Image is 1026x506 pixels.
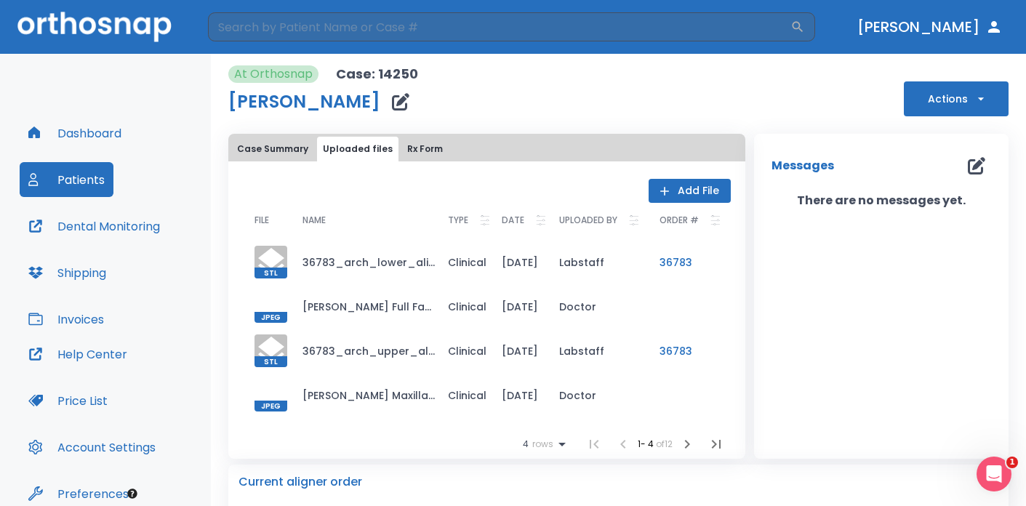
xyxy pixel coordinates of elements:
span: 1 - 4 [638,438,656,450]
td: 36783 [648,329,731,373]
td: Labstaff [548,240,648,284]
span: rows [529,439,553,449]
button: Dental Monitoring [20,209,169,244]
h1: [PERSON_NAME] [228,93,380,111]
iframe: Intercom live chat [977,457,1011,491]
p: TYPE [448,212,468,229]
button: [PERSON_NAME] [851,14,1009,40]
td: Doctor [548,284,648,329]
img: Orthosnap [17,12,172,41]
p: ORDER # [660,212,699,229]
span: NAME [302,216,326,225]
td: 36783 [648,240,731,284]
td: Clinical [436,329,490,373]
td: [PERSON_NAME] Full Face.JPG [291,284,436,329]
td: [DATE] [490,373,548,417]
p: UPLOADED BY [559,212,617,229]
input: Search by Patient Name or Case # [208,12,790,41]
td: Clinical [436,373,490,417]
p: Messages [771,157,834,174]
button: Shipping [20,255,115,290]
span: of 12 [656,438,673,450]
div: Tooltip anchor [126,487,139,500]
p: Case: 14250 [336,65,418,83]
td: 36783_arch_upper_aligned.stl_simplified.stl [291,329,436,373]
td: [DATE] [490,329,548,373]
button: Invoices [20,302,113,337]
button: Patients [20,162,113,197]
span: JPEG [255,401,287,411]
button: Actions [904,81,1009,116]
td: Labstaff [548,329,648,373]
td: [DATE] [490,284,548,329]
p: At Orthosnap [234,65,313,83]
button: Account Settings [20,430,164,465]
div: tabs [231,137,742,161]
span: 4 [523,439,529,449]
p: There are no messages yet. [754,192,1009,209]
td: Doctor [548,373,648,417]
p: Current aligner order [239,473,362,491]
span: STL [255,268,287,278]
span: JPEG [255,312,287,323]
button: Uploaded files [317,137,398,161]
button: Add File [649,179,731,203]
td: Clinical [436,240,490,284]
button: Case Summary [231,137,314,161]
td: [DATE] [490,240,548,284]
td: [PERSON_NAME] Maxillary Occlusal.jpg [291,373,436,417]
span: FILE [255,216,269,225]
td: Clinical [436,284,490,329]
span: STL [255,356,287,367]
button: Price List [20,383,116,418]
button: Rx Form [401,137,449,161]
td: 36783_arch_lower_aligned.stl_simplified.stl [291,240,436,284]
p: DATE [502,212,524,229]
button: Dashboard [20,116,130,150]
span: 1 [1006,457,1018,468]
button: Help Center [20,337,136,372]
